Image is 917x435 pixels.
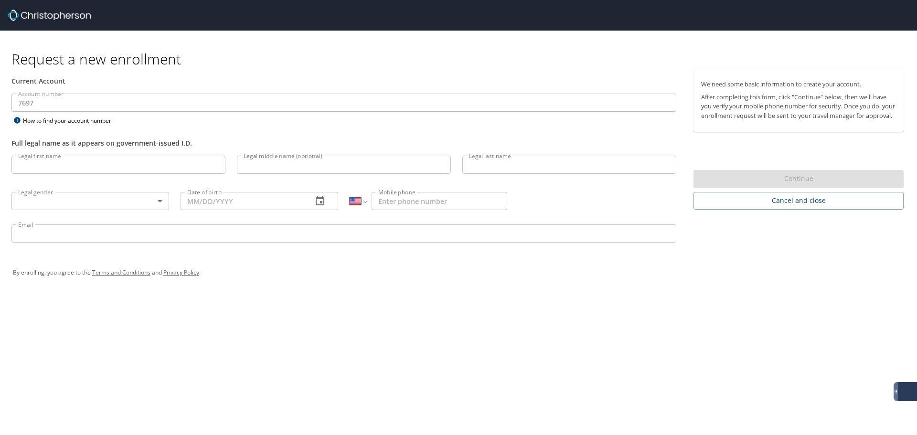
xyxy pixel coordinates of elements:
[92,268,150,276] a: Terms and Conditions
[11,115,131,127] div: How to find your account number
[181,192,305,210] input: MM/DD/YYYY
[11,76,676,86] div: Current Account
[11,192,169,210] div: ​
[8,10,91,21] img: cbt logo
[11,50,911,68] h1: Request a new enrollment
[372,192,507,210] input: Enter phone number
[13,261,904,285] div: By enrolling, you agree to the and .
[163,268,199,276] a: Privacy Policy
[11,138,676,148] div: Full legal name as it appears on government-issued I.D.
[701,93,896,120] p: After completing this form, click "Continue" below, then we'll have you verify your mobile phone ...
[701,80,896,89] p: We need some basic information to create your account.
[693,192,904,210] button: Cancel and close
[701,195,896,207] span: Cancel and close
